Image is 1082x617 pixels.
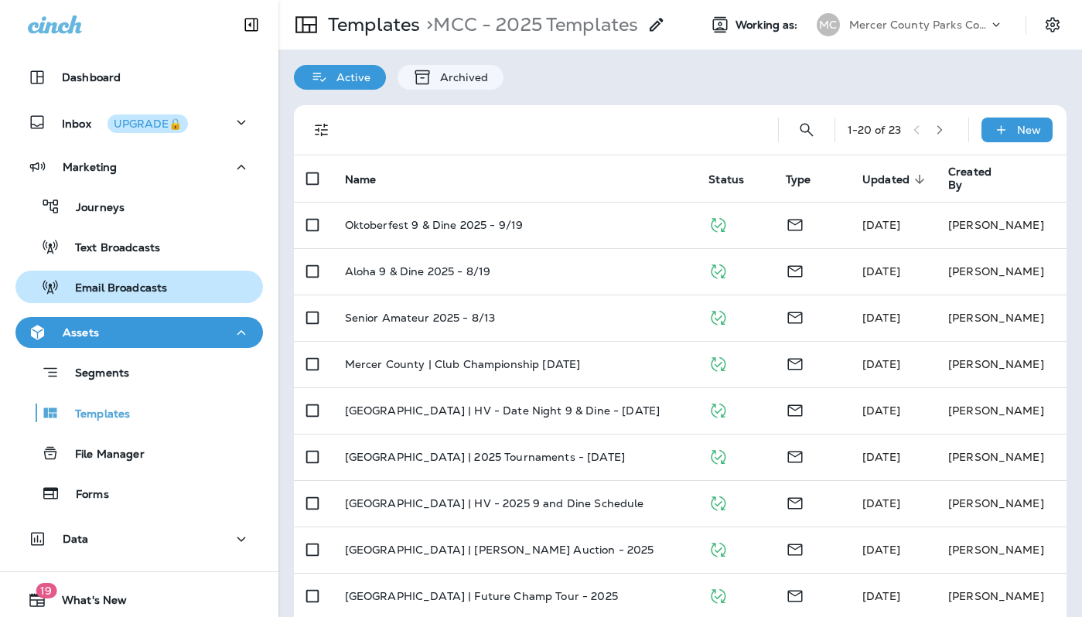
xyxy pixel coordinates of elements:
button: Settings [1039,11,1067,39]
td: [PERSON_NAME] [936,527,1067,573]
p: Journeys [60,201,125,216]
button: Templates [15,397,263,429]
span: Email [786,448,804,462]
span: What's New [46,594,127,612]
p: Segments [60,366,129,382]
button: File Manager [15,437,263,469]
span: Status [708,173,744,186]
p: [GEOGRAPHIC_DATA] | HV - 2025 9 and Dine Schedule [345,497,644,510]
p: Data [63,533,89,545]
span: Published [708,216,728,230]
span: Email [786,402,804,416]
p: Assets [63,326,99,339]
p: Active [329,71,370,84]
p: [GEOGRAPHIC_DATA] | 2025 Tournaments - [DATE] [345,451,625,463]
span: Meredith Otero [862,450,900,464]
span: Updated [862,173,910,186]
span: Published [708,356,728,370]
p: MCC - 2025 Templates [420,13,638,36]
p: Oktoberfest 9 & Dine 2025 - 9/19 [345,219,523,231]
td: [PERSON_NAME] [936,434,1067,480]
p: Mercer County | Club Championship [DATE] [345,358,581,370]
p: Templates [60,407,130,422]
span: Hailey Rutkowski [862,311,900,325]
span: Created By [948,165,1022,192]
span: Email [786,588,804,602]
span: Published [708,309,728,323]
button: Segments [15,356,263,389]
td: [PERSON_NAME] [936,202,1067,248]
button: Marketing [15,152,263,182]
button: Filters [306,114,337,145]
span: 19 [36,583,56,598]
span: Email [786,495,804,509]
p: [GEOGRAPHIC_DATA] | [PERSON_NAME] Auction - 2025 [345,544,654,556]
span: Type [786,173,811,186]
span: Email [786,541,804,555]
span: Name [345,173,377,186]
button: UPGRADE🔒 [108,114,188,133]
span: Published [708,495,728,509]
button: Text Broadcasts [15,230,263,263]
span: Published [708,588,728,602]
button: Data [15,523,263,554]
span: Published [708,541,728,555]
span: Hailey Rutkowski [862,264,900,278]
span: Meredith Otero [862,404,900,418]
span: Email [786,309,804,323]
p: Aloha 9 & Dine 2025 - 8/19 [345,265,491,278]
td: [PERSON_NAME] [936,248,1067,295]
button: Journeys [15,190,263,223]
div: 1 - 20 of 23 [848,124,901,136]
span: Created By [948,165,1002,192]
p: New [1017,124,1041,136]
button: Assets [15,317,263,348]
p: Senior Amateur 2025 - 8/13 [345,312,496,324]
p: Inbox [62,114,188,131]
button: Search Templates [791,114,822,145]
p: [GEOGRAPHIC_DATA] | Future Champ Tour - 2025 [345,590,618,602]
span: Type [786,172,831,186]
span: Hailey Rutkowski [862,218,900,232]
p: Archived [432,71,488,84]
p: Templates [322,13,420,36]
span: Working as: [736,19,801,32]
p: Marketing [63,161,117,173]
span: Updated [862,172,930,186]
td: [PERSON_NAME] [936,387,1067,434]
p: Forms [60,488,109,503]
p: Text Broadcasts [60,241,160,256]
span: Email [786,263,804,277]
p: [GEOGRAPHIC_DATA] | HV - Date Night 9 & Dine - [DATE] [345,404,660,417]
button: InboxUPGRADE🔒 [15,107,263,138]
p: Mercer County Parks Commission [849,19,988,31]
span: Status [708,172,764,186]
p: File Manager [60,448,145,462]
button: Forms [15,477,263,510]
span: Meredith Otero [862,589,900,603]
span: Meredith Otero [862,357,900,371]
button: 19What's New [15,585,263,615]
span: Meredith Otero [862,543,900,557]
button: Collapse Sidebar [230,9,273,40]
td: [PERSON_NAME] [936,480,1067,527]
td: [PERSON_NAME] [936,341,1067,387]
div: UPGRADE🔒 [114,118,182,129]
p: Email Broadcasts [60,281,167,296]
p: Dashboard [62,71,121,84]
span: Published [708,402,728,416]
div: MC [817,13,840,36]
span: Published [708,263,728,277]
span: Meredith Otero [862,496,900,510]
span: Published [708,448,728,462]
span: Email [786,356,804,370]
button: Email Broadcasts [15,271,263,303]
span: Email [786,216,804,230]
span: Name [345,172,397,186]
td: [PERSON_NAME] [936,295,1067,341]
button: Dashboard [15,62,263,93]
